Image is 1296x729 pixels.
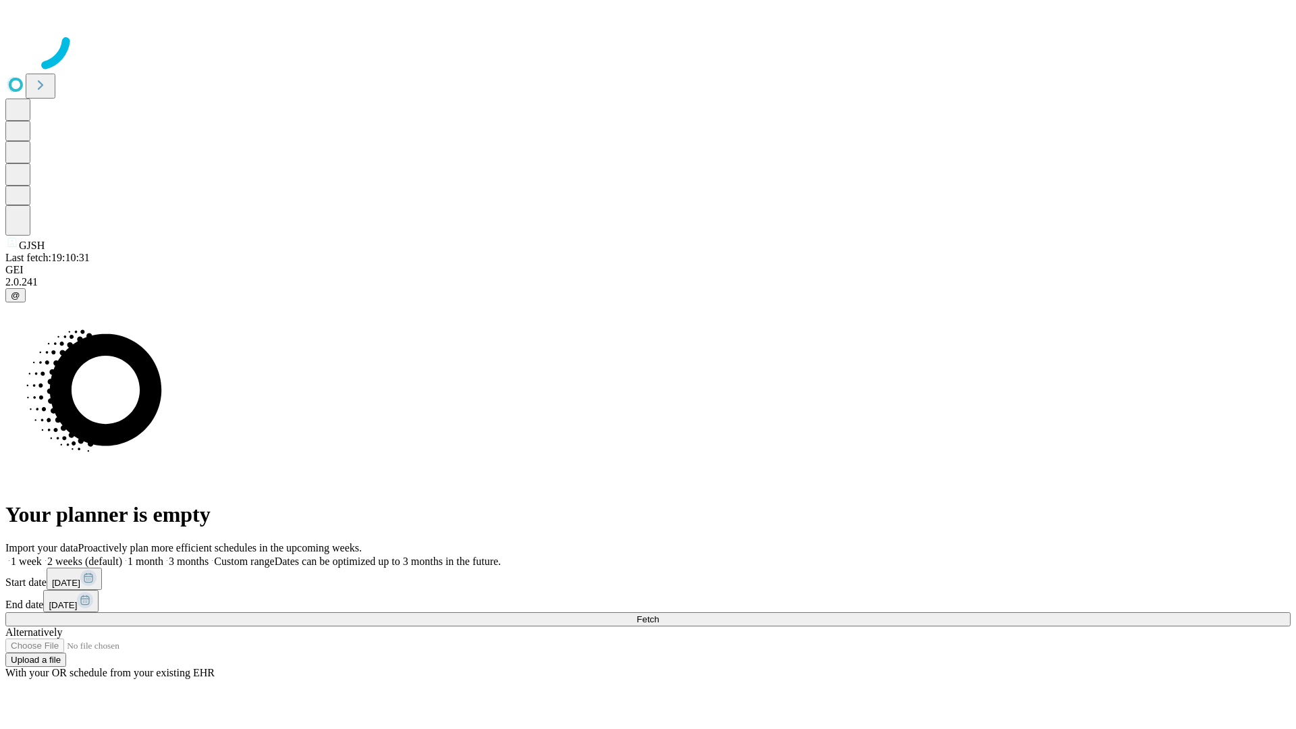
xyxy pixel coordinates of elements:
[275,556,501,567] span: Dates can be optimized up to 3 months in the future.
[11,556,42,567] span: 1 week
[128,556,163,567] span: 1 month
[47,568,102,590] button: [DATE]
[52,578,80,588] span: [DATE]
[5,502,1291,527] h1: Your planner is empty
[637,614,659,624] span: Fetch
[169,556,209,567] span: 3 months
[5,252,90,263] span: Last fetch: 19:10:31
[49,600,77,610] span: [DATE]
[5,288,26,302] button: @
[214,556,274,567] span: Custom range
[5,667,215,678] span: With your OR schedule from your existing EHR
[5,653,66,667] button: Upload a file
[47,556,122,567] span: 2 weeks (default)
[43,590,99,612] button: [DATE]
[5,590,1291,612] div: End date
[5,568,1291,590] div: Start date
[78,542,362,553] span: Proactively plan more efficient schedules in the upcoming weeks.
[5,542,78,553] span: Import your data
[5,612,1291,626] button: Fetch
[5,626,62,638] span: Alternatively
[5,264,1291,276] div: GEI
[19,240,45,251] span: GJSH
[11,290,20,300] span: @
[5,276,1291,288] div: 2.0.241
